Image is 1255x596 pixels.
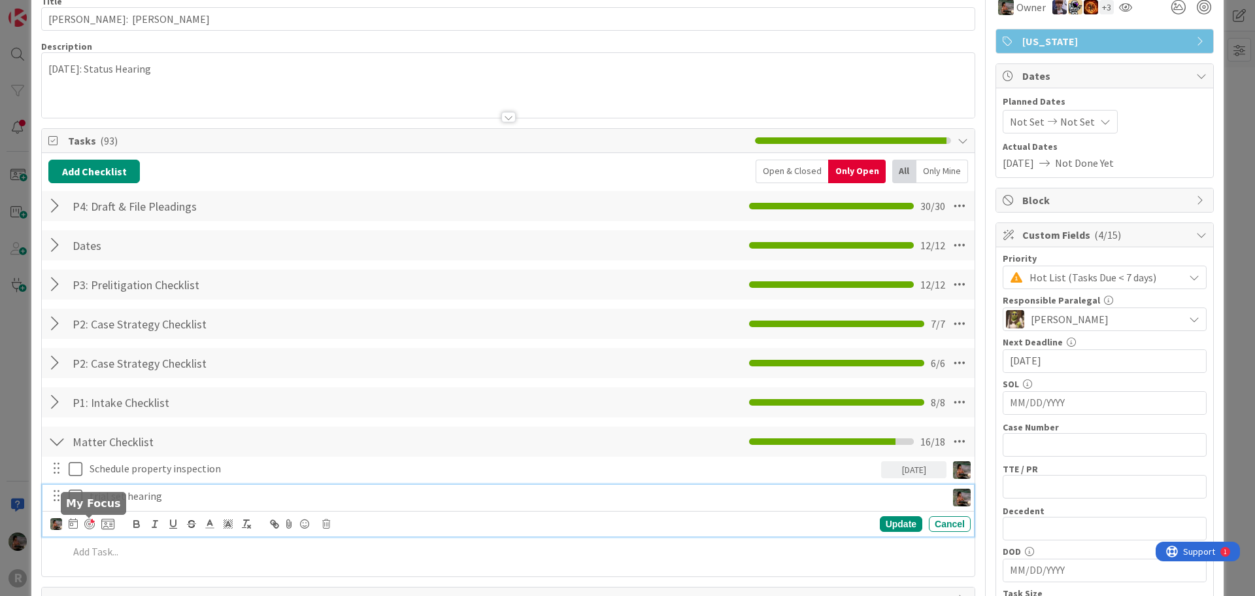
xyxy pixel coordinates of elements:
[1003,505,1045,517] label: Decedent
[68,5,71,16] div: 1
[1031,311,1109,327] span: [PERSON_NAME]
[68,391,362,414] input: Add Checklist...
[90,461,876,476] p: Schedule property inspection
[1060,114,1095,130] span: Not Set
[1010,559,1199,582] input: MM/DD/YYYY
[68,234,362,257] input: Add Checklist...
[100,134,118,147] span: ( 93 )
[68,312,362,336] input: Add Checklist...
[68,133,748,149] span: Tasks
[1006,310,1024,328] img: DG
[920,434,945,449] span: 16 / 18
[1022,33,1190,49] span: [US_STATE]
[920,277,945,292] span: 12 / 12
[953,461,971,479] img: MW
[41,7,975,31] input: type card name here...
[931,394,945,410] span: 8 / 8
[931,355,945,371] span: 6 / 6
[1010,114,1045,130] span: Not Set
[66,497,121,510] h5: My Focus
[929,516,971,532] div: Cancel
[48,61,968,77] p: [DATE]: Status Hearing
[90,489,941,504] p: trial set hearing
[931,316,945,332] span: 7 / 7
[1003,296,1207,305] div: Responsible Paralegal
[756,160,828,183] div: Open & Closed
[27,2,59,18] span: Support
[48,160,140,183] button: Add Checklist
[1003,155,1034,171] span: [DATE]
[68,273,362,296] input: Add Checklist...
[1003,140,1207,154] span: Actual Dates
[1094,228,1121,241] span: ( 4/15 )
[1022,68,1190,84] span: Dates
[920,237,945,253] span: 12 / 12
[1055,155,1114,171] span: Not Done Yet
[1010,350,1199,372] input: MM/DD/YYYY
[1003,421,1059,433] label: Case Number
[68,194,362,218] input: Add Checklist...
[41,41,92,52] span: Description
[1003,463,1038,475] label: TTE / PR
[1003,379,1207,389] div: SOL
[828,160,886,183] div: Only Open
[916,160,968,183] div: Only Mine
[1003,338,1207,347] div: Next Deadline
[1003,254,1207,263] div: Priority
[1003,547,1207,556] div: DOD
[892,160,916,183] div: All
[1022,227,1190,243] span: Custom Fields
[880,516,922,532] div: Update
[68,351,362,375] input: Add Checklist...
[1003,95,1207,109] span: Planned Dates
[50,518,62,530] img: MW
[1010,392,1199,414] input: MM/DD/YYYY
[68,430,362,453] input: Add Checklist...
[1022,192,1190,208] span: Block
[881,461,946,478] div: [DATE]
[1029,268,1177,287] span: Hot List (Tasks Due < 7 days)
[920,198,945,214] span: 30 / 30
[953,489,971,506] img: MW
